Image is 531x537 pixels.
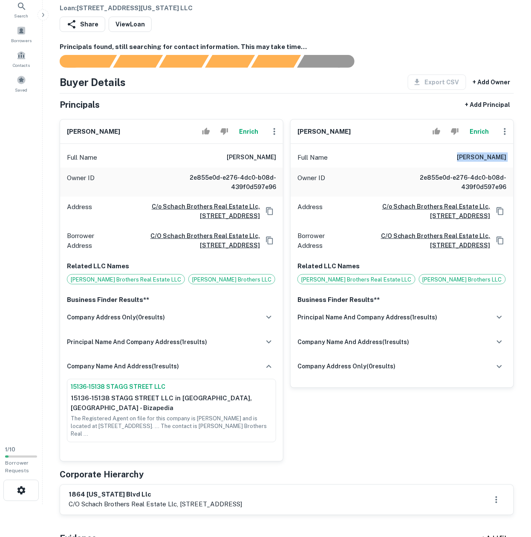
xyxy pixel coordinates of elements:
button: Accept [429,123,444,140]
a: ViewLoan [109,17,152,32]
p: Business Finder Results** [67,295,276,305]
a: C/o Schach Brothers Real Estate Llc, [STREET_ADDRESS] [95,202,260,221]
a: C/o Schach Brothers Real Estate Llc, [STREET_ADDRESS] [326,202,491,221]
button: + Add Owner [470,75,514,90]
p: Borrower Address [67,231,112,251]
span: Saved [15,86,28,93]
span: [PERSON_NAME] Brothers LLC [189,276,275,284]
button: + Add Principal [462,97,514,112]
div: AI fulfillment process complete. [297,55,365,68]
p: Related LLC Names [297,261,507,271]
p: Related LLC Names [67,261,276,271]
p: Full Name [297,152,328,163]
button: Accept [199,123,214,140]
button: Copy Address [494,205,507,218]
h5: Principals [60,98,100,111]
a: Saved [3,72,40,95]
a: c/o schach brothers real estate llc, [STREET_ADDRESS] [115,231,260,250]
h6: company name and address ( 1 results) [297,337,410,347]
button: Copy Address [263,205,276,218]
p: The Registered Agent on file for this company is [PERSON_NAME] and is located at [STREET_ADDRESS]... [71,415,272,439]
p: Owner ID [297,173,325,192]
p: c/o schach brothers real estate llc, [STREET_ADDRESS] [69,500,242,510]
div: Documents found, AI parsing details... [159,55,209,68]
p: Business Finder Results** [297,295,507,305]
h6: [PERSON_NAME] [457,152,507,163]
div: Principals found, AI now looking for contact information... [205,55,255,68]
span: 1 / 10 [5,447,15,453]
span: [PERSON_NAME] Brothers Real Estate LLC [67,276,185,284]
p: 15136-15138 STAGG STREET LLC in [GEOGRAPHIC_DATA], [GEOGRAPHIC_DATA] - Bizapedia [71,393,272,414]
h6: company address only ( 0 results) [67,313,165,322]
p: Owner ID [67,173,95,192]
h4: Buyer Details [60,75,126,90]
button: Copy Address [263,234,276,247]
h6: 2e855e0d-e276-4dc0-b08d-439f0d597e96 [174,173,276,192]
span: Borrowers [11,37,32,44]
h6: 1864 [US_STATE] blvd llc [69,490,242,500]
button: Reject [217,123,232,140]
h6: [PERSON_NAME] [227,152,276,163]
div: Sending borrower request to AI... [49,55,113,68]
h6: Principals found, still searching for contact information. This may take time... [60,42,514,52]
iframe: Chat Widget [488,469,531,510]
h6: principal name and company address ( 1 results) [297,313,438,322]
button: Reject [447,123,462,140]
p: Borrower Address [297,231,342,251]
span: Contacts [13,62,30,69]
h6: 2e855e0d-e276-4dc0-b08d-439f0d597e96 [404,173,507,192]
a: 15136-15138 STAGG STREET LLC [71,383,272,392]
span: Search [14,12,29,19]
h6: [PERSON_NAME] [297,127,351,137]
p: Full Name [67,152,97,163]
h6: principal name and company address ( 1 results) [67,337,207,347]
button: Enrich [466,123,493,140]
button: Enrich [235,123,263,140]
h6: company name and address ( 1 results) [67,362,179,371]
span: Borrower Requests [5,460,29,474]
span: [PERSON_NAME] Brothers Real Estate LLC [298,276,415,284]
h6: company address only ( 0 results) [297,362,395,371]
div: Your request is received and processing... [113,55,163,68]
h6: Loan : [STREET_ADDRESS][US_STATE] LLC [60,3,391,13]
span: [PERSON_NAME] Brothers LLC [419,276,505,284]
a: Contacts [3,47,40,70]
p: Address [67,202,92,221]
a: c/o schach brothers real estate llc, [STREET_ADDRESS] [346,231,491,250]
h5: Corporate Hierarchy [60,468,144,481]
button: Copy Address [494,234,507,247]
h6: [PERSON_NAME] [67,127,120,137]
div: Principals found, still searching for contact information. This may take time... [251,55,301,68]
a: Borrowers [3,23,40,46]
button: Share [60,17,105,32]
p: Address [297,202,323,221]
